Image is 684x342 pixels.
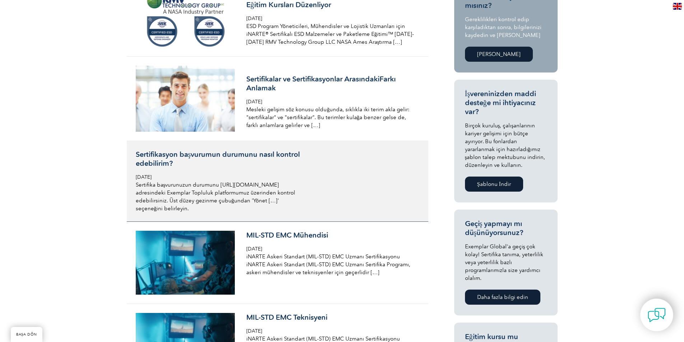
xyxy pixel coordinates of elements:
a: Sertifikalar ve Sertifikasyonlar ArasındakiFarkı Anlamak [DATE] Mesleki gelişim söz konusu olduğu... [127,57,428,141]
font: ESD Program Yöneticileri, Mühendisler ve Lojistik Uzmanları için iNARTE® Sertifikalı ESD Malzemel... [246,23,414,45]
a: Daha fazla bilgi edin [465,290,540,305]
font: Sertifika başvurunuzun durumunu [URL][DOMAIN_NAME] adresindeki Exemplar Topluluk platformumuz üze... [136,182,295,212]
font: iNARTE Askeri Standart (MIL-STD) EMC Uzmanı Sertifikasyonu iNARTE Askeri Standart (MIL-STD) EMC U... [246,253,410,276]
img: en [673,3,682,10]
font: [DATE] [246,15,262,22]
font: Mesleki gelişim söz konusu olduğunda, sıklıkla iki terim akla gelir: "sertifikalar" ve "sertifika... [246,106,410,128]
font: Farkı Anlamak [246,75,396,92]
a: Sertifikasyon başvurumun durumunu nasıl kontrol edebilirim? [DATE] Sertifika başvurunuzun durumun... [127,141,428,222]
font: Şablonu İndir [477,181,511,187]
font: İşvereninizden maddi desteğe mi ihtiyacınız var? [465,89,536,116]
a: [PERSON_NAME] [465,47,533,62]
a: Şablonu İndir [465,177,523,192]
img: Untitled-design-5-300x193.jpg [136,231,235,295]
a: BAŞA DÖN [11,327,42,342]
font: Geçiş yapmayı mı düşünüyorsunuz? [465,219,524,237]
font: Daha fazla bilgi edin [477,294,528,300]
font: [DATE] [246,246,262,252]
font: [DATE] [136,174,152,180]
font: BAŞA DÖN [16,332,37,337]
font: Gereklilikleri kontrol edip karşıladıktan sonra, bilgilerinizi kaydedin ve [PERSON_NAME] [465,16,542,38]
img: contact-chat.png [648,306,666,324]
font: Exemplar Global'a geçiş çok kolay! Sertifika tanıma, yeterlilik veya yeterlilik bazlı programları... [465,243,543,281]
font: [DATE] [246,99,262,105]
img: Untitled-design-300x200.png [136,66,235,132]
font: MIL-STD EMC Mühendisi [246,231,328,239]
font: [DATE] [246,328,262,334]
font: [PERSON_NAME] [477,51,521,57]
font: Sertifikalar ve Sertifikasyonlar Arasındaki [246,75,380,83]
font: Birçok kuruluş, çalışanlarının kariyer gelişimi için bütçe ayırıyor. Bu fonlardan yararlanmak içi... [465,122,545,168]
font: Sertifikasyon başvurumun durumunu nasıl kontrol edebilirim? [136,150,300,168]
a: MIL-STD EMC Mühendisi [DATE] iNARTE Askeri Standart (MIL-STD) EMC Uzmanı Sertifikasyonu iNARTE As... [127,222,428,304]
font: MIL-STD EMC Teknisyeni [246,313,327,322]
